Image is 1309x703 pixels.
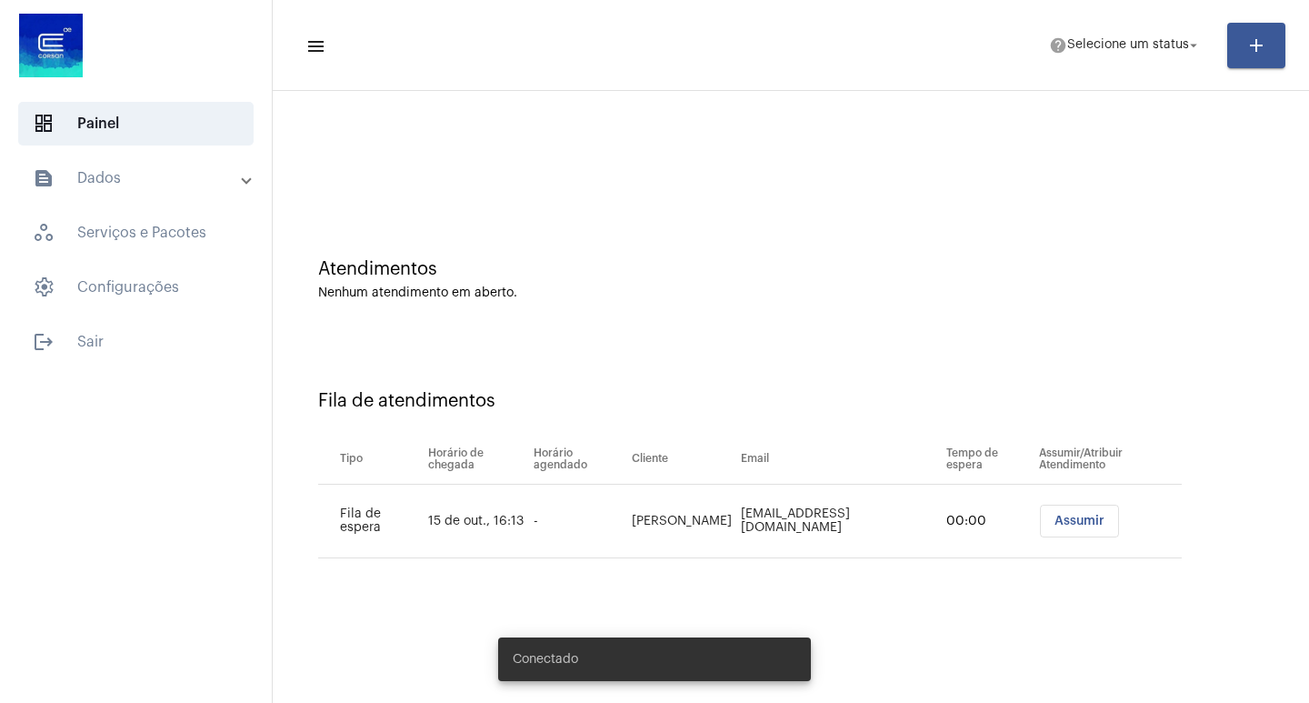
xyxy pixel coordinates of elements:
[318,485,424,558] td: Fila de espera
[1040,505,1119,537] button: Assumir
[627,434,736,485] th: Cliente
[1054,515,1104,527] span: Assumir
[33,167,243,189] mat-panel-title: Dados
[318,286,1264,300] div: Nenhum atendimento em aberto.
[18,266,254,309] span: Configurações
[627,485,736,558] td: [PERSON_NAME]
[18,102,254,146] span: Painel
[1185,37,1202,54] mat-icon: arrow_drop_down
[33,331,55,353] mat-icon: sidenav icon
[736,434,941,485] th: Email
[736,485,941,558] td: [EMAIL_ADDRESS][DOMAIN_NAME]
[1038,27,1213,64] button: Selecione um status
[33,113,55,135] span: sidenav icon
[18,211,254,255] span: Serviços e Pacotes
[318,434,424,485] th: Tipo
[1067,39,1189,52] span: Selecione um status
[513,650,578,668] span: Conectado
[318,391,1264,411] div: Fila de atendimentos
[1034,434,1182,485] th: Assumir/Atribuir Atendimento
[1039,505,1182,537] mat-chip-list: selection
[424,434,529,485] th: Horário de chegada
[1049,36,1067,55] mat-icon: help
[529,485,627,558] td: -
[33,276,55,298] span: sidenav icon
[1245,35,1267,56] mat-icon: add
[942,485,1034,558] td: 00:00
[18,320,254,364] span: Sair
[15,9,87,82] img: d4669ae0-8c07-2337-4f67-34b0df7f5ae4.jpeg
[33,167,55,189] mat-icon: sidenav icon
[424,485,529,558] td: 15 de out., 16:13
[11,156,272,200] mat-expansion-panel-header: sidenav iconDados
[33,222,55,244] span: sidenav icon
[529,434,627,485] th: Horário agendado
[942,434,1034,485] th: Tempo de espera
[305,35,324,57] mat-icon: sidenav icon
[318,259,1264,279] div: Atendimentos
